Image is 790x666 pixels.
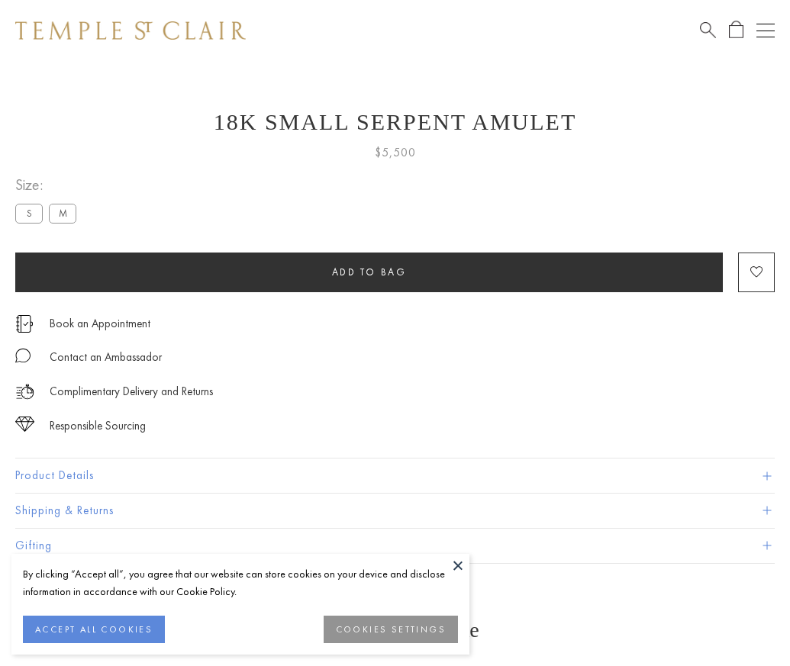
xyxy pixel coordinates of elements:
[50,348,162,367] div: Contact an Ambassador
[324,616,458,643] button: COOKIES SETTINGS
[50,315,150,332] a: Book an Appointment
[15,417,34,432] img: icon_sourcing.svg
[15,21,246,40] img: Temple St. Clair
[700,21,716,40] a: Search
[50,382,213,401] p: Complimentary Delivery and Returns
[15,315,34,333] img: icon_appointment.svg
[15,529,775,563] button: Gifting
[15,494,775,528] button: Shipping & Returns
[15,204,43,223] label: S
[23,616,165,643] button: ACCEPT ALL COOKIES
[50,417,146,436] div: Responsible Sourcing
[756,21,775,40] button: Open navigation
[15,382,34,401] img: icon_delivery.svg
[15,172,82,198] span: Size:
[375,143,416,162] span: $5,500
[15,253,723,292] button: Add to bag
[23,565,458,600] div: By clicking “Accept all”, you agree that our website can store cookies on your device and disclos...
[15,348,31,363] img: MessageIcon-01_2.svg
[49,204,76,223] label: M
[15,458,775,493] button: Product Details
[729,21,743,40] a: Open Shopping Bag
[332,265,407,278] span: Add to bag
[15,109,775,135] h1: 18K Small Serpent Amulet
